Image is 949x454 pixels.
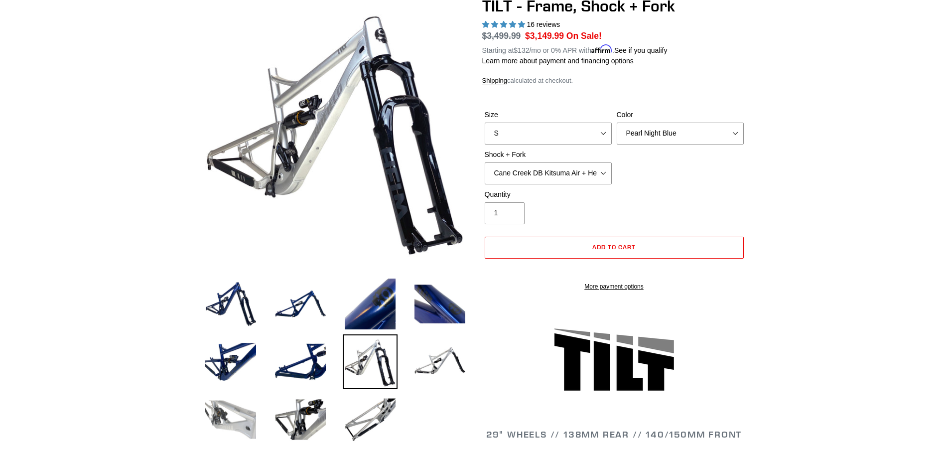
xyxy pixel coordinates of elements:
span: Affirm [591,45,612,53]
img: Load image into Gallery viewer, TILT - Frame, Shock + Fork [273,277,328,331]
span: 29" WHEELS // 138mm REAR // 140/150mm FRONT [486,429,742,440]
div: calculated at checkout. [482,76,746,86]
img: Load image into Gallery viewer, TILT - Frame, Shock + Fork [412,277,467,331]
a: Learn more about payment and financing options [482,57,634,65]
img: Load image into Gallery viewer, TILT - Frame, Shock + Fork [273,334,328,389]
img: Load image into Gallery viewer, TILT - Frame, Shock + Fork [343,277,398,331]
a: Shipping [482,77,508,85]
span: 5.00 stars [482,20,527,28]
p: Starting at /mo or 0% APR with . [482,43,668,56]
img: Load image into Gallery viewer, TILT - Frame, Shock + Fork [203,277,258,331]
img: Load image into Gallery viewer, TILT - Frame, Shock + Fork [343,392,398,447]
label: Size [485,110,612,120]
span: 16 reviews [527,20,560,28]
span: On Sale! [566,29,602,42]
img: Load image into Gallery viewer, TILT - Frame, Shock + Fork [203,334,258,389]
span: $3,149.99 [525,31,564,41]
label: Shock + Fork [485,150,612,160]
s: $3,499.99 [482,31,521,41]
label: Quantity [485,189,612,200]
img: Load image into Gallery viewer, TILT - Frame, Shock + Fork [343,334,398,389]
img: Load image into Gallery viewer, TILT - Frame, Shock + Fork [273,392,328,447]
img: Load image into Gallery viewer, TILT - Frame, Shock + Fork [412,334,467,389]
span: Add to cart [592,243,636,251]
a: See if you qualify - Learn more about Affirm Financing (opens in modal) [614,46,668,54]
span: $132 [514,46,529,54]
label: Color [617,110,744,120]
button: Add to cart [485,237,744,259]
img: Load image into Gallery viewer, TILT - Frame, Shock + Fork [203,392,258,447]
a: More payment options [485,282,744,291]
